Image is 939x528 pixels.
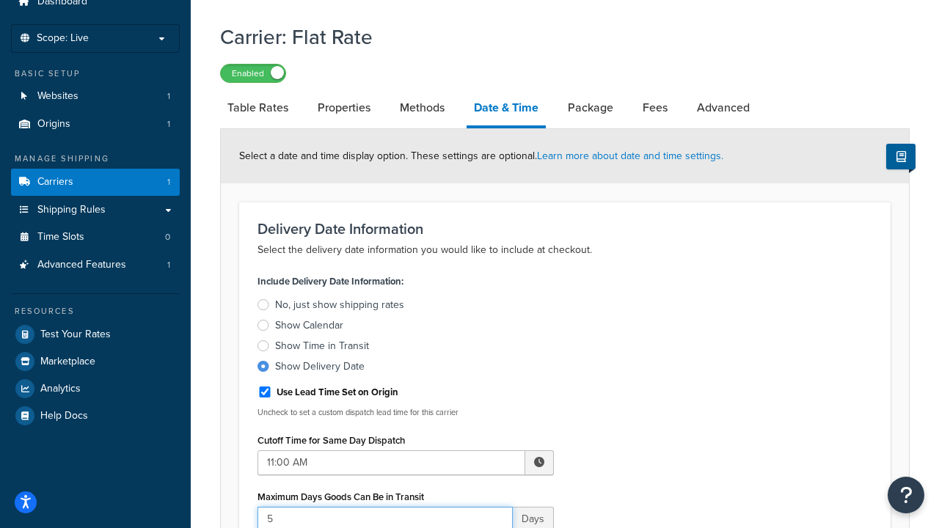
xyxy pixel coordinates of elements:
span: 1 [167,176,170,188]
span: Carriers [37,176,73,188]
a: Fees [635,90,675,125]
a: Carriers1 [11,169,180,196]
button: Show Help Docs [886,144,916,169]
a: Package [560,90,621,125]
li: Carriers [11,169,180,196]
span: Shipping Rules [37,204,106,216]
span: Scope: Live [37,32,89,45]
div: Show Delivery Date [275,359,365,374]
h1: Carrier: Flat Rate [220,23,891,51]
a: Properties [310,90,378,125]
div: Resources [11,305,180,318]
span: Marketplace [40,356,95,368]
li: Origins [11,111,180,138]
span: Origins [37,118,70,131]
label: Enabled [221,65,285,82]
a: Test Your Rates [11,321,180,348]
label: Cutoff Time for Same Day Dispatch [257,435,405,446]
label: Include Delivery Date Information: [257,271,403,292]
a: Advanced [690,90,757,125]
a: Time Slots0 [11,224,180,251]
a: Websites1 [11,83,180,110]
span: Help Docs [40,410,88,422]
p: Select the delivery date information you would like to include at checkout. [257,241,872,259]
span: Time Slots [37,231,84,243]
span: 1 [167,90,170,103]
div: Basic Setup [11,67,180,80]
span: 1 [167,118,170,131]
a: Shipping Rules [11,197,180,224]
span: Analytics [40,383,81,395]
a: Methods [392,90,452,125]
label: Use Lead Time Set on Origin [277,386,398,399]
a: Analytics [11,375,180,402]
li: Time Slots [11,224,180,251]
span: Select a date and time display option. These settings are optional. [239,148,723,164]
li: Websites [11,83,180,110]
span: Advanced Features [37,259,126,271]
p: Uncheck to set a custom dispatch lead time for this carrier [257,407,554,418]
a: Learn more about date and time settings. [537,148,723,164]
div: No, just show shipping rates [275,298,404,312]
a: Date & Time [467,90,546,128]
a: Marketplace [11,348,180,375]
div: Manage Shipping [11,153,180,165]
span: 1 [167,259,170,271]
label: Maximum Days Goods Can Be in Transit [257,491,424,502]
span: Test Your Rates [40,329,111,341]
h3: Delivery Date Information [257,221,872,237]
a: Advanced Features1 [11,252,180,279]
a: Help Docs [11,403,180,429]
button: Open Resource Center [888,477,924,513]
div: Show Time in Transit [275,339,369,353]
span: Websites [37,90,78,103]
span: 0 [165,231,170,243]
a: Origins1 [11,111,180,138]
li: Advanced Features [11,252,180,279]
div: Show Calendar [275,318,343,333]
a: Table Rates [220,90,296,125]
